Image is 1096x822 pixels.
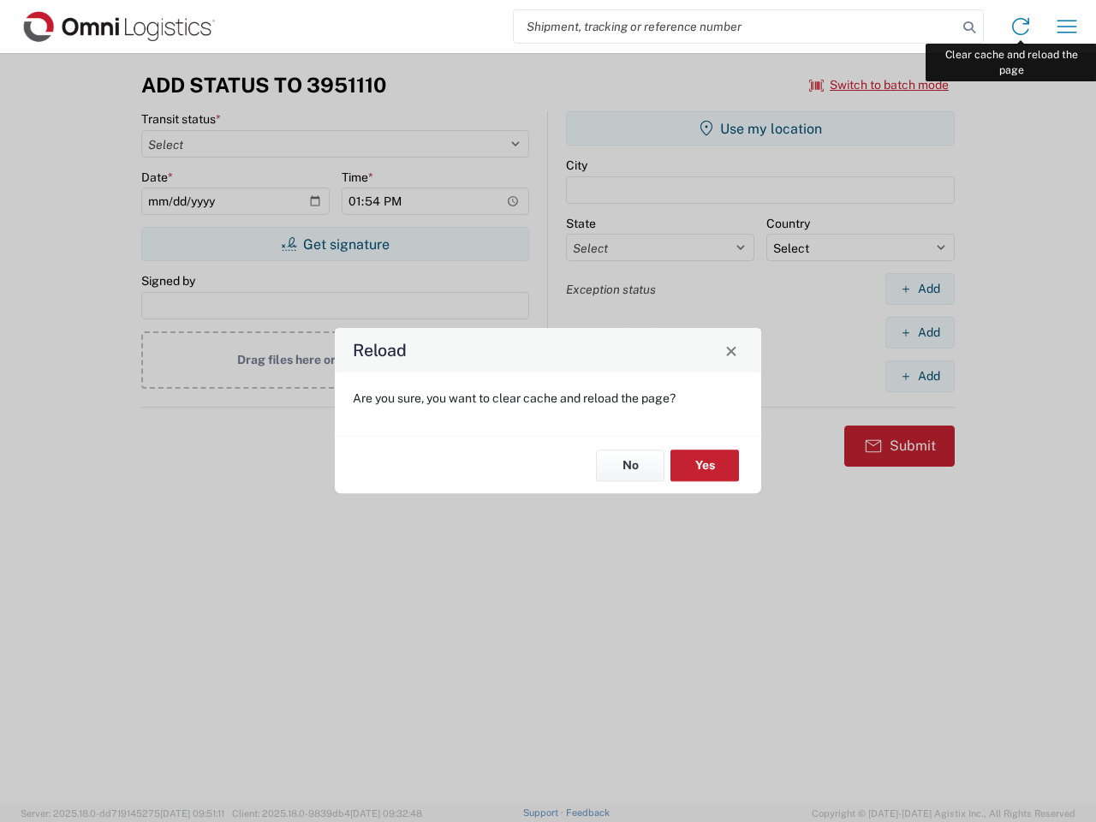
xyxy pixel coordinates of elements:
input: Shipment, tracking or reference number [514,10,957,43]
p: Are you sure, you want to clear cache and reload the page? [353,390,743,406]
h4: Reload [353,338,407,363]
button: Yes [670,450,739,481]
button: Close [719,338,743,362]
button: No [596,450,664,481]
